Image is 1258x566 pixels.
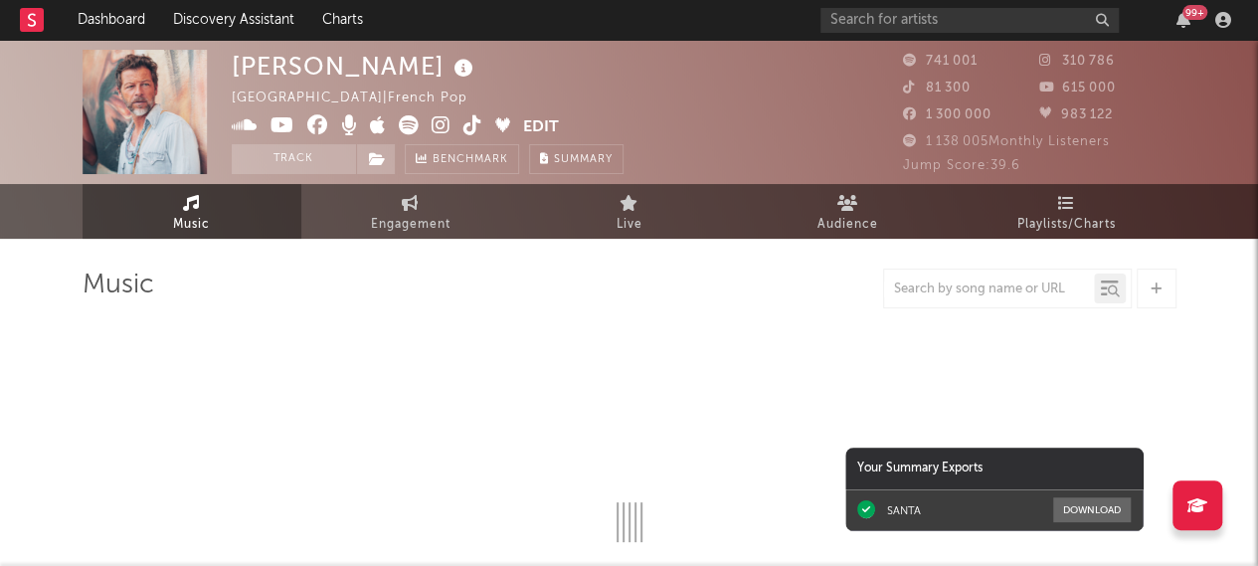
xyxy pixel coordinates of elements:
input: Search for artists [820,8,1119,33]
a: Live [520,184,739,239]
span: Benchmark [433,148,508,172]
span: 81 300 [903,82,971,94]
span: 983 122 [1039,108,1113,121]
span: 310 786 [1039,55,1115,68]
a: Benchmark [405,144,519,174]
span: 1 300 000 [903,108,991,121]
button: Download [1053,497,1131,522]
span: Playlists/Charts [1017,213,1116,237]
button: Track [232,144,356,174]
span: Summary [554,154,613,165]
a: Music [83,184,301,239]
button: 99+ [1176,12,1190,28]
div: [GEOGRAPHIC_DATA] | French Pop [232,87,490,110]
span: 741 001 [903,55,978,68]
span: Live [617,213,642,237]
span: Engagement [371,213,450,237]
button: Edit [523,115,559,140]
div: 99 + [1182,5,1207,20]
span: Audience [817,213,878,237]
a: Playlists/Charts [958,184,1176,239]
button: Summary [529,144,624,174]
div: [PERSON_NAME] [232,50,478,83]
span: Jump Score: 39.6 [903,159,1020,172]
a: Audience [739,184,958,239]
div: SANTA [887,503,921,517]
a: Engagement [301,184,520,239]
span: Music [173,213,210,237]
div: Your Summary Exports [845,448,1144,489]
span: 615 000 [1039,82,1116,94]
span: 1 138 005 Monthly Listeners [903,135,1110,148]
input: Search by song name or URL [884,282,1094,297]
